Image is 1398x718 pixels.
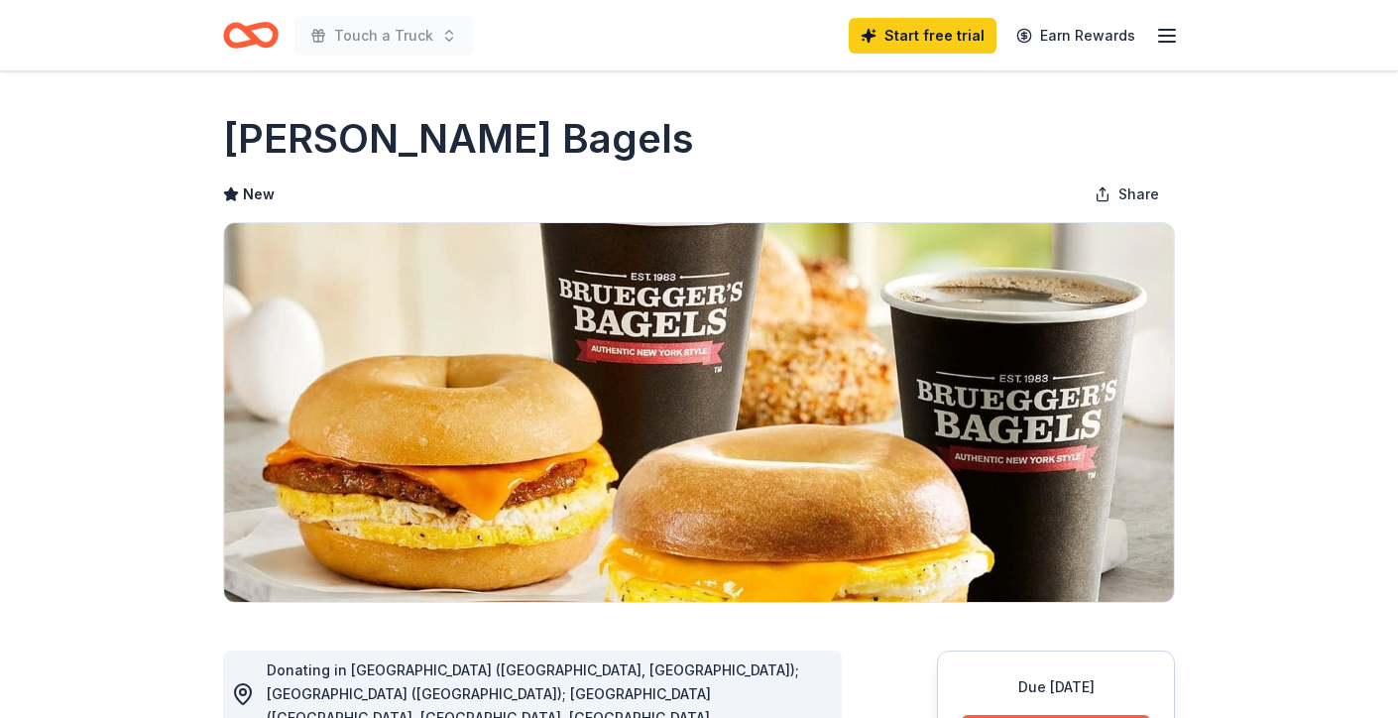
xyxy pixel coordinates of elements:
span: New [243,182,275,206]
span: Share [1118,182,1159,206]
a: Start free trial [849,18,996,54]
div: Due [DATE] [962,675,1150,699]
a: Home [223,12,279,59]
span: Touch a Truck [334,24,433,48]
button: Touch a Truck [294,16,473,56]
button: Share [1079,175,1175,214]
img: Image for Bruegger's Bagels [224,223,1174,602]
h1: [PERSON_NAME] Bagels [223,111,694,167]
a: Earn Rewards [1004,18,1147,54]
